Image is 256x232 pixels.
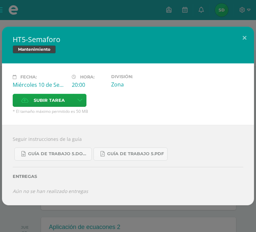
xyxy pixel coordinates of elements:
span: Guía de trabajo 5.docx [28,151,88,157]
span: Subir tarea [34,94,65,106]
label: División: [111,74,165,79]
a: Guía de trabajo 5.pdf [93,148,168,161]
span: Fecha: [20,74,37,79]
button: Close (Esc) [235,27,254,49]
label: Entregas [13,174,243,179]
div: 20:00 [72,81,106,88]
i: Aún no se han realizado entregas [13,188,88,194]
a: Guía de trabajo 5.docx [14,148,92,161]
span: Mantenimiento [13,45,56,53]
div: Seguir instrucciones de la guía [2,125,254,205]
span: Hora: [80,74,94,79]
div: Zona [111,81,165,88]
span: * El tamaño máximo permitido es 50 MB [13,108,243,114]
span: Guía de trabajo 5.pdf [107,151,164,157]
h2: HT5-Semaforo [13,35,243,44]
div: Miércoles 10 de Septiembre [13,81,66,88]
